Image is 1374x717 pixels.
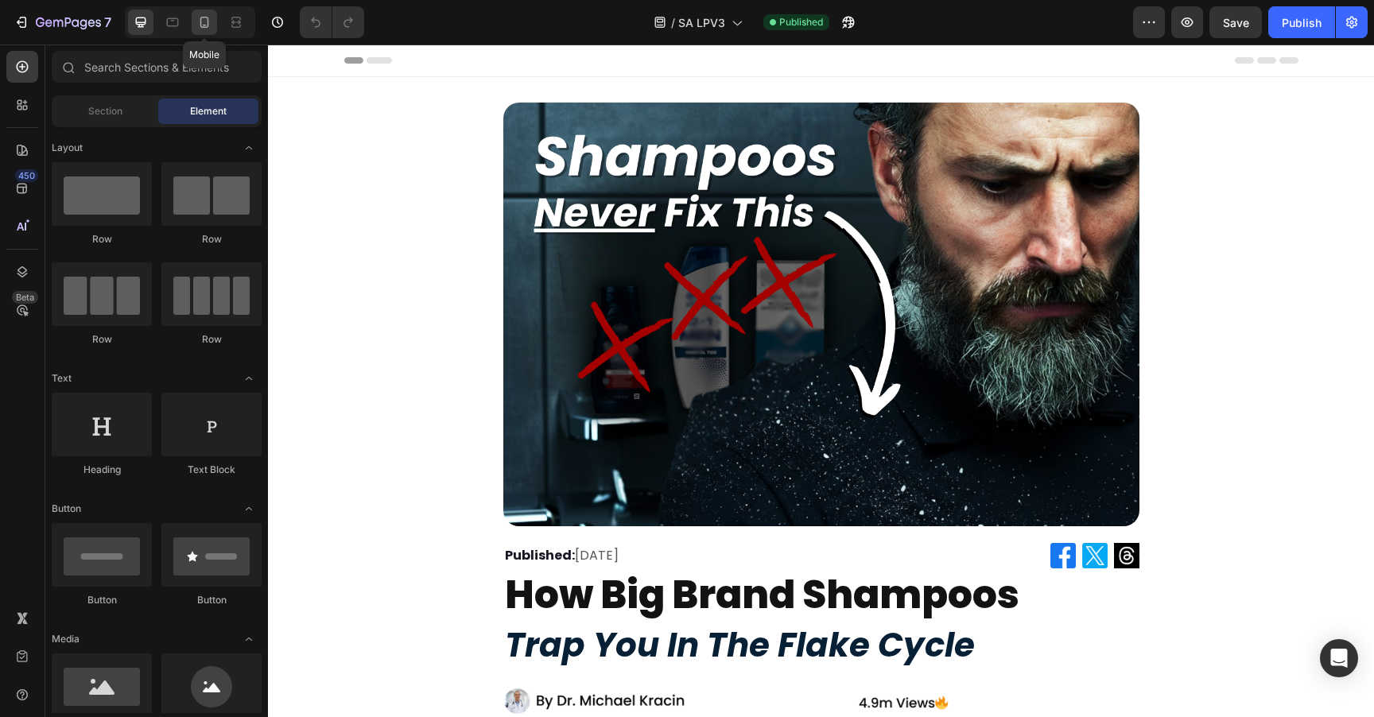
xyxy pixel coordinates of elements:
[1320,639,1358,677] div: Open Intercom Messenger
[236,135,262,161] span: Toggle open
[52,332,152,347] div: Row
[15,169,38,182] div: 450
[52,502,81,516] span: Button
[52,371,72,386] span: Text
[779,15,823,29] span: Published
[235,625,681,708] img: gempages_562294279301497736-6ef4a9a4-f315-433d-b844-e7ef1615d88c.png
[300,6,364,38] div: Undo/Redo
[671,14,675,31] span: /
[52,232,152,246] div: Row
[235,524,871,578] h2: how big brand shampoos
[52,141,83,155] span: Layout
[104,13,111,32] p: 7
[1268,6,1335,38] button: Publish
[782,498,808,524] img: gempages_562294279301497736-1a394ba3-5bbb-4113-b6ed-01891cf531cf.png
[678,14,725,31] span: SA LPV3
[268,45,1374,717] iframe: Design area
[52,593,152,607] div: Button
[236,366,262,391] span: Toggle open
[190,104,227,118] span: Element
[1223,16,1249,29] span: Save
[161,232,262,246] div: Row
[52,463,152,477] div: Heading
[88,104,122,118] span: Section
[12,291,38,304] div: Beta
[52,632,80,646] span: Media
[846,498,871,524] img: gempages_562294279301497736-b07acb44-7ded-4b44-a1d4-453795bfcc78.png
[161,593,262,607] div: Button
[161,332,262,347] div: Row
[1282,14,1322,31] div: Publish
[236,496,262,521] span: Toggle open
[6,6,118,38] button: 7
[236,626,262,652] span: Toggle open
[1209,6,1262,38] button: Save
[814,498,840,524] img: gempages_562294279301497736-6477a993-d3df-45a0-9574-7b3c3d0f64e3.png
[52,51,262,83] input: Search Sections & Elements
[161,463,262,477] div: Text Block
[237,577,707,624] strong: trap you in the flake cycle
